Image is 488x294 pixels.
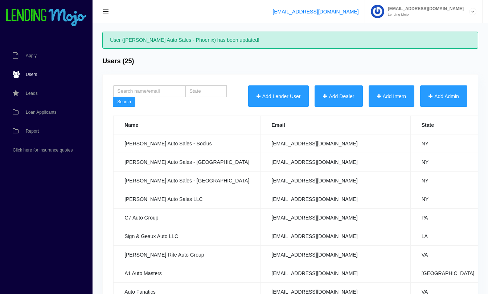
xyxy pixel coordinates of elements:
td: [EMAIL_ADDRESS][DOMAIN_NAME] [261,153,410,172]
a: [EMAIL_ADDRESS][DOMAIN_NAME] [272,9,358,15]
td: LA [410,227,485,246]
th: State [410,116,485,134]
td: [GEOGRAPHIC_DATA] [410,264,485,283]
td: [EMAIL_ADDRESS][DOMAIN_NAME] [261,209,410,227]
small: Lending Mojo [384,13,464,16]
td: [PERSON_NAME]-Rite Auto Group [114,246,261,264]
td: A1 Auto Masters [114,264,261,283]
td: [EMAIL_ADDRESS][DOMAIN_NAME] [261,264,410,283]
td: [EMAIL_ADDRESS][DOMAIN_NAME] [261,134,410,153]
button: Add Intern [369,85,415,107]
button: Add Dealer [315,85,362,107]
span: Loan Applicants [26,110,57,114]
td: Sign & Geaux Auto LLC [114,227,261,246]
td: NY [410,172,485,190]
span: Leads [26,91,38,96]
td: [PERSON_NAME] Auto Sales - Soclus [114,134,261,153]
input: State [185,85,227,97]
span: Apply [26,53,37,58]
th: Email [261,116,410,134]
td: [EMAIL_ADDRESS][DOMAIN_NAME] [261,246,410,264]
td: [EMAIL_ADDRESS][DOMAIN_NAME] [261,227,410,246]
img: Profile image [371,5,384,18]
button: Add Lender User [248,85,309,107]
button: Add Admin [420,85,467,107]
td: NY [410,134,485,153]
td: PA [410,209,485,227]
td: NY [410,190,485,209]
td: [PERSON_NAME] Auto Sales - [GEOGRAPHIC_DATA] [114,172,261,190]
td: [EMAIL_ADDRESS][DOMAIN_NAME] [261,190,410,209]
td: [EMAIL_ADDRESS][DOMAIN_NAME] [261,172,410,190]
td: [PERSON_NAME] Auto Sales LLC [114,190,261,209]
td: [PERSON_NAME] Auto Sales - [GEOGRAPHIC_DATA] [114,153,261,172]
span: Users [26,72,37,77]
img: logo-small.png [5,9,87,27]
td: NY [410,153,485,172]
td: VA [410,246,485,264]
td: G7 Auto Group [114,209,261,227]
span: Click here for insurance quotes [13,148,73,152]
th: Name [114,116,261,134]
span: Report [26,129,39,133]
button: Search [113,97,135,107]
span: [EMAIL_ADDRESS][DOMAIN_NAME] [384,7,464,11]
input: Search name/email [113,85,186,97]
div: User ([PERSON_NAME] Auto Sales - Phoenix) has been updated! [102,32,478,49]
h4: Users (25) [102,57,134,65]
